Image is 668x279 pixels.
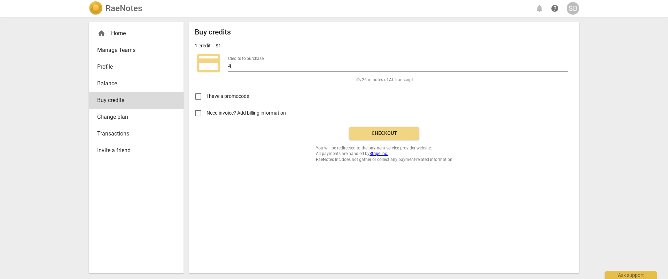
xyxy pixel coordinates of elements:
span: home [97,29,106,38]
a: Balance [89,75,184,92]
a: Invite a friend [89,142,184,159]
a: Stripe Inc. [370,151,388,156]
span: Change plan [97,113,170,121]
a: Transactions [89,125,184,142]
h2: RaeNotes [106,3,142,13]
button: Checkout [349,127,419,140]
span: credit_card [195,49,223,77]
a: Profile [89,59,184,75]
span: help [551,4,559,13]
span: Transactions [97,130,170,138]
a: Help [549,2,561,15]
p: 1 credit = $1 [195,42,221,49]
a: Buy credits [89,92,184,109]
h2: Buy credits [195,28,231,37]
div: Home [97,29,170,38]
div: Ask support [605,271,657,279]
button: SB [567,2,579,15]
img: Logo [89,1,103,15]
span: Manage Teams [97,46,170,54]
span: Balance [97,79,170,88]
a: Change plan [89,109,184,125]
span: Checkout [355,130,413,137]
span: I have a promocode [207,93,249,100]
span: Need invoice? Add billing information [207,109,287,117]
span: You will be redirected to the payment service provider website. All payments are handled by RaeNo... [316,145,452,163]
a: LogoRaeNotes [89,1,142,15]
label: Credits to purchase [228,56,264,61]
span: It's 26 minutes of AI Transcript [356,77,413,83]
div: Home [89,25,184,42]
span: Buy credits [97,96,170,104]
span: Profile [97,63,170,71]
a: Manage Teams [89,42,184,59]
span: Invite a friend [97,146,170,155]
